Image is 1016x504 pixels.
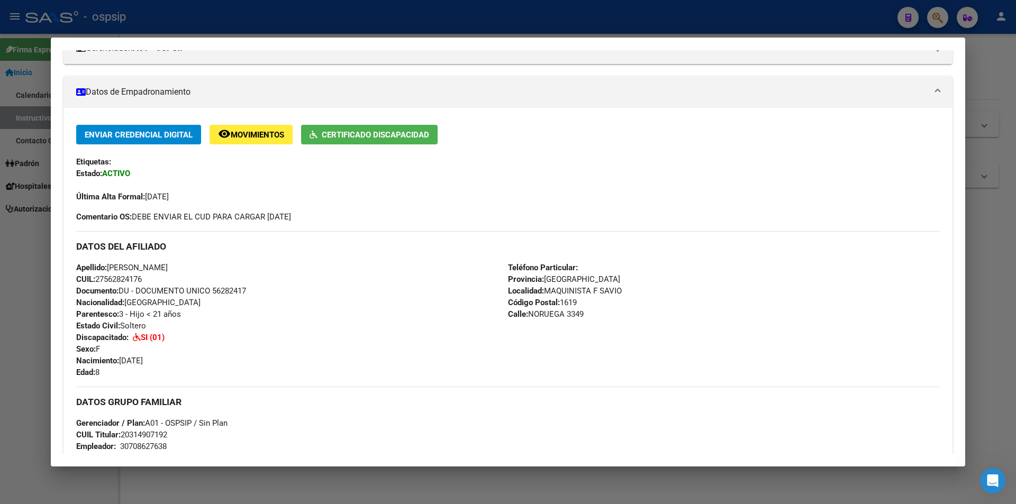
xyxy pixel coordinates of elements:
span: [GEOGRAPHIC_DATA] [76,298,201,307]
mat-icon: remove_red_eye [218,127,231,140]
strong: Nacionalidad: [76,298,124,307]
strong: Provincia: [508,274,544,284]
span: MAQUINISTA F SAVIO [508,286,622,296]
button: Certificado Discapacidad [301,125,438,144]
span: Enviar Credencial Digital [85,130,193,140]
span: [PERSON_NAME] [76,263,168,272]
strong: CUIL Titular: [76,430,121,439]
strong: Teléfono Particular: [508,263,578,272]
strong: Comentario OS: [76,212,132,222]
strong: Tipo Beneficiario Titular: [76,453,164,463]
span: F [76,344,100,354]
strong: Código Postal: [508,298,560,307]
span: Certificado Discapacidad [322,130,429,140]
span: [DATE] [76,192,169,201]
strong: SI (01) [141,333,165,342]
span: NORUEGA 3349 [508,309,584,319]
span: Movimientos [231,130,284,140]
span: 1619 [508,298,577,307]
mat-expansion-panel-header: Datos de Empadronamiento [63,76,952,108]
iframe: Intercom live chat [980,468,1005,493]
span: [GEOGRAPHIC_DATA] [508,274,620,284]
span: 8 [76,368,99,377]
mat-panel-title: Datos de Empadronamiento [76,86,927,98]
h3: DATOS DEL AFILIADO [76,241,940,252]
h3: DATOS GRUPO FAMILIAR [76,396,940,408]
strong: Última Alta Formal: [76,192,145,201]
strong: Estado: [76,169,102,178]
span: DEBE ENVIAR EL CUD PARA CARGAR [DATE] [76,211,291,223]
span: 27562824176 [76,274,142,284]
strong: Empleador: [76,442,116,451]
strong: Documento: [76,286,119,296]
span: A01 - OSPSIP / Sin Plan [76,418,228,428]
strong: Discapacitado: [76,333,129,342]
strong: Calle: [508,309,528,319]
span: 3 - Hijo < 21 años [76,309,181,319]
span: Soltero [76,321,146,331]
strong: Apellido: [76,263,107,272]
strong: Etiquetas: [76,157,111,167]
strong: Sexo: [76,344,96,354]
div: 30708627638 [120,441,167,452]
strong: Edad: [76,368,95,377]
strong: Nacimiento: [76,356,119,365]
span: [DATE] [76,356,143,365]
span: DU - DOCUMENTO UNICO 56282417 [76,286,246,296]
span: 20314907192 [76,430,167,439]
strong: Estado Civil: [76,321,120,331]
strong: Gerenciador / Plan: [76,418,145,428]
strong: CUIL: [76,274,95,284]
strong: Localidad: [508,286,544,296]
strong: Parentesco: [76,309,119,319]
button: Movimientos [210,125,293,144]
strong: ACTIVO [102,169,130,178]
button: Enviar Credencial Digital [76,125,201,144]
span: 00 - RELACION DE DEPENDENCIA [76,453,285,463]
